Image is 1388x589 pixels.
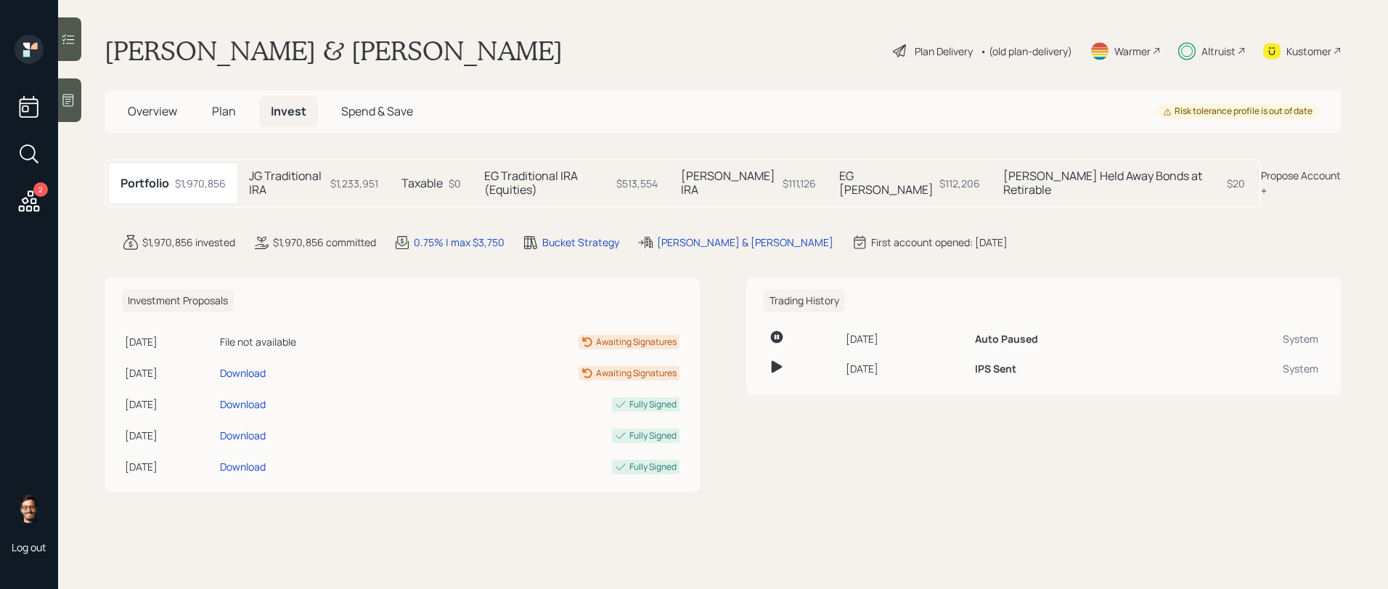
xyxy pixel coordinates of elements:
[915,44,973,59] div: Plan Delivery
[401,176,443,190] h5: Taxable
[33,182,48,197] div: 2
[1193,361,1318,376] div: System
[1193,331,1318,346] div: System
[125,334,214,349] div: [DATE]
[128,103,177,119] span: Overview
[122,289,234,313] h6: Investment Proposals
[125,428,214,443] div: [DATE]
[1114,44,1151,59] div: Warmer
[220,334,417,349] div: File not available
[846,331,963,346] div: [DATE]
[1163,105,1313,118] div: Risk tolerance profile is out of date
[542,235,619,250] div: Bucket Strategy
[1286,44,1331,59] div: Kustomer
[629,429,677,442] div: Fully Signed
[975,363,1016,375] h6: IPS Sent
[846,361,963,376] div: [DATE]
[212,103,236,119] span: Plan
[273,235,376,250] div: $1,970,856 committed
[629,398,677,411] div: Fully Signed
[220,365,266,381] div: Download
[414,235,505,250] div: 0.75% | max $3,750
[939,176,980,191] div: $112,206
[1227,176,1245,191] div: $20
[975,333,1038,346] h6: Auto Paused
[271,103,306,119] span: Invest
[249,169,324,197] h5: JG Traditional IRA
[629,460,677,474] div: Fully Signed
[1201,44,1236,59] div: Altruist
[449,176,461,191] div: $0
[121,176,169,190] h5: Portfolio
[1003,169,1221,197] h5: [PERSON_NAME] Held Away Bonds at Retirable
[125,459,214,474] div: [DATE]
[596,336,677,349] div: Awaiting Signatures
[15,494,44,523] img: sami-boghos-headshot.png
[1261,168,1342,198] div: Propose Account +
[341,103,413,119] span: Spend & Save
[220,459,266,474] div: Download
[871,235,1008,250] div: First account opened: [DATE]
[175,176,226,191] div: $1,970,856
[220,397,266,412] div: Download
[125,397,214,412] div: [DATE]
[596,367,677,380] div: Awaiting Signatures
[330,176,378,191] div: $1,233,951
[220,428,266,443] div: Download
[484,169,611,197] h5: EG Traditional IRA (Equities)
[681,169,777,197] h5: [PERSON_NAME] IRA
[12,540,46,554] div: Log out
[105,35,563,67] h1: [PERSON_NAME] & [PERSON_NAME]
[980,44,1072,59] div: • (old plan-delivery)
[616,176,658,191] div: $513,554
[764,289,845,313] h6: Trading History
[783,176,816,191] div: $111,126
[125,365,214,381] div: [DATE]
[657,235,833,250] div: [PERSON_NAME] & [PERSON_NAME]
[839,169,934,197] h5: EG [PERSON_NAME]
[142,235,235,250] div: $1,970,856 invested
